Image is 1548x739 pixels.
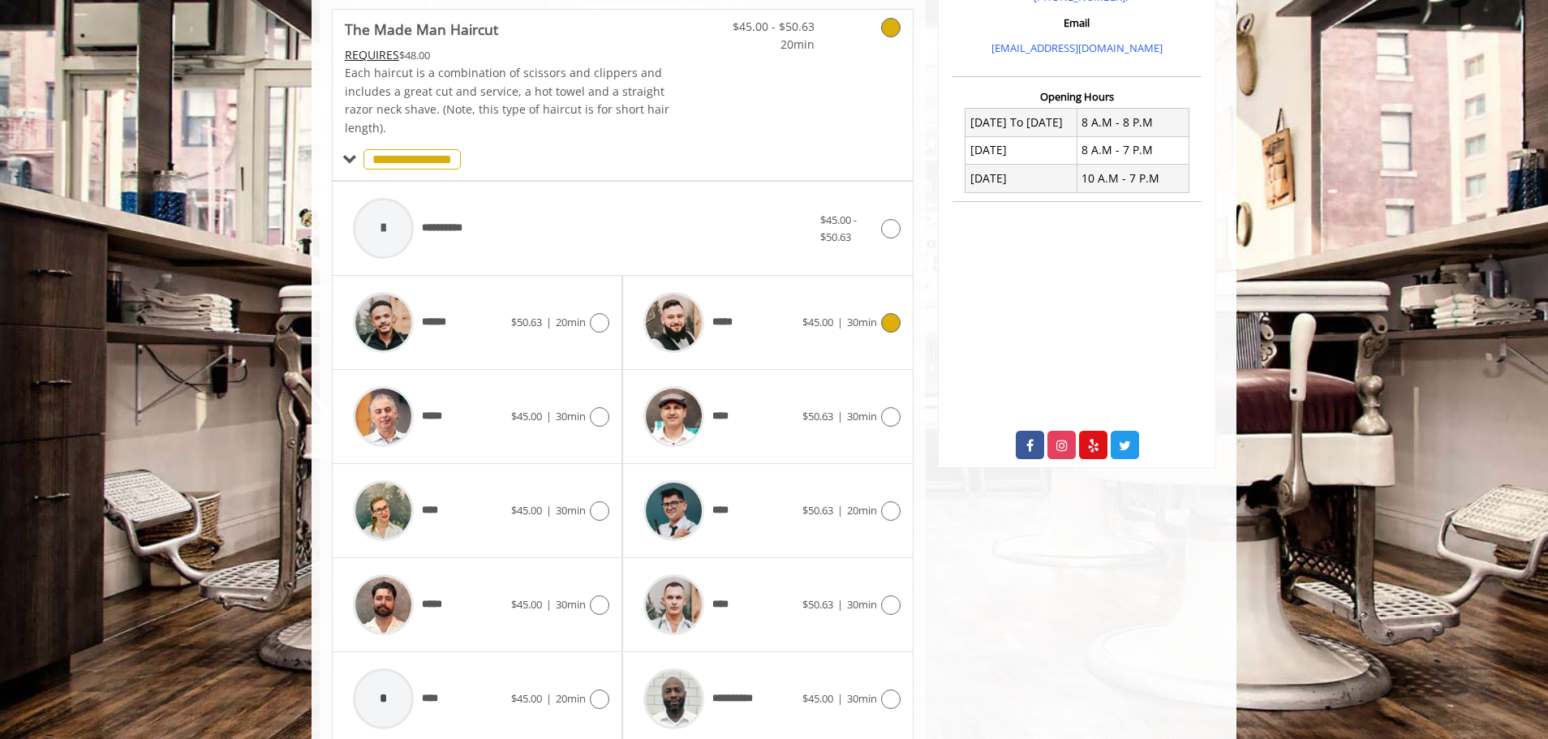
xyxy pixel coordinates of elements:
span: | [546,691,552,706]
span: 30min [556,409,586,423]
span: 30min [847,691,877,706]
td: 8 A.M - 7 P.M [1077,136,1189,164]
span: $50.63 [511,315,542,329]
span: $50.63 [802,597,833,612]
span: | [837,315,843,329]
span: $45.00 - $50.63 [719,18,815,36]
span: 30min [847,315,877,329]
td: 8 A.M - 8 P.M [1077,109,1189,136]
span: 30min [847,409,877,423]
span: 20min [847,503,877,518]
a: [EMAIL_ADDRESS][DOMAIN_NAME] [991,41,1163,55]
span: $45.00 [511,503,542,518]
div: $48.00 [345,46,671,64]
span: 30min [556,503,586,518]
span: $50.63 [802,503,833,518]
span: $50.63 [802,409,833,423]
span: 20min [719,36,815,54]
td: [DATE] [965,136,1077,164]
span: $45.00 [511,409,542,423]
td: [DATE] [965,165,1077,192]
h3: Email [957,17,1198,28]
h3: Opening Hours [952,91,1202,102]
span: 30min [847,597,877,612]
span: | [546,315,552,329]
span: 20min [556,691,586,706]
span: $45.00 [511,597,542,612]
span: | [546,597,552,612]
span: $45.00 - $50.63 [820,213,857,244]
span: $45.00 [802,315,833,329]
td: [DATE] To [DATE] [965,109,1077,136]
span: Each haircut is a combination of scissors and clippers and includes a great cut and service, a ho... [345,65,669,135]
span: | [837,597,843,612]
span: $45.00 [511,691,542,706]
span: $45.00 [802,691,833,706]
span: | [546,503,552,518]
span: | [837,691,843,706]
td: 10 A.M - 7 P.M [1077,165,1189,192]
span: 20min [556,315,586,329]
span: 30min [556,597,586,612]
span: | [546,409,552,423]
b: The Made Man Haircut [345,18,498,41]
span: This service needs some Advance to be paid before we block your appointment [345,47,399,62]
span: | [837,503,843,518]
span: | [837,409,843,423]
